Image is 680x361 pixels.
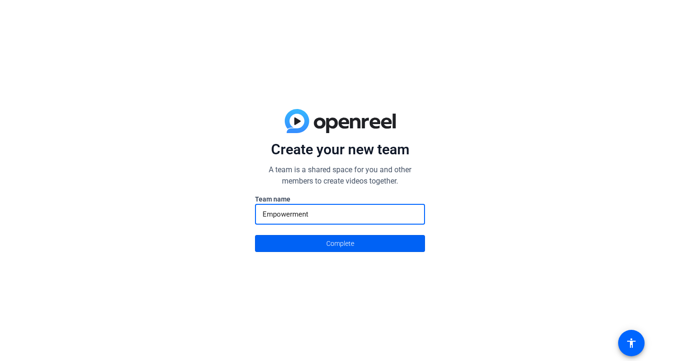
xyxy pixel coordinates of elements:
[626,337,637,349] mat-icon: accessibility
[255,164,425,187] p: A team is a shared space for you and other members to create videos together.
[255,194,425,204] label: Team name
[255,141,425,159] p: Create your new team
[326,235,354,252] span: Complete
[285,109,396,134] img: blue-gradient.svg
[263,209,417,220] input: Enter here
[255,235,425,252] button: Complete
